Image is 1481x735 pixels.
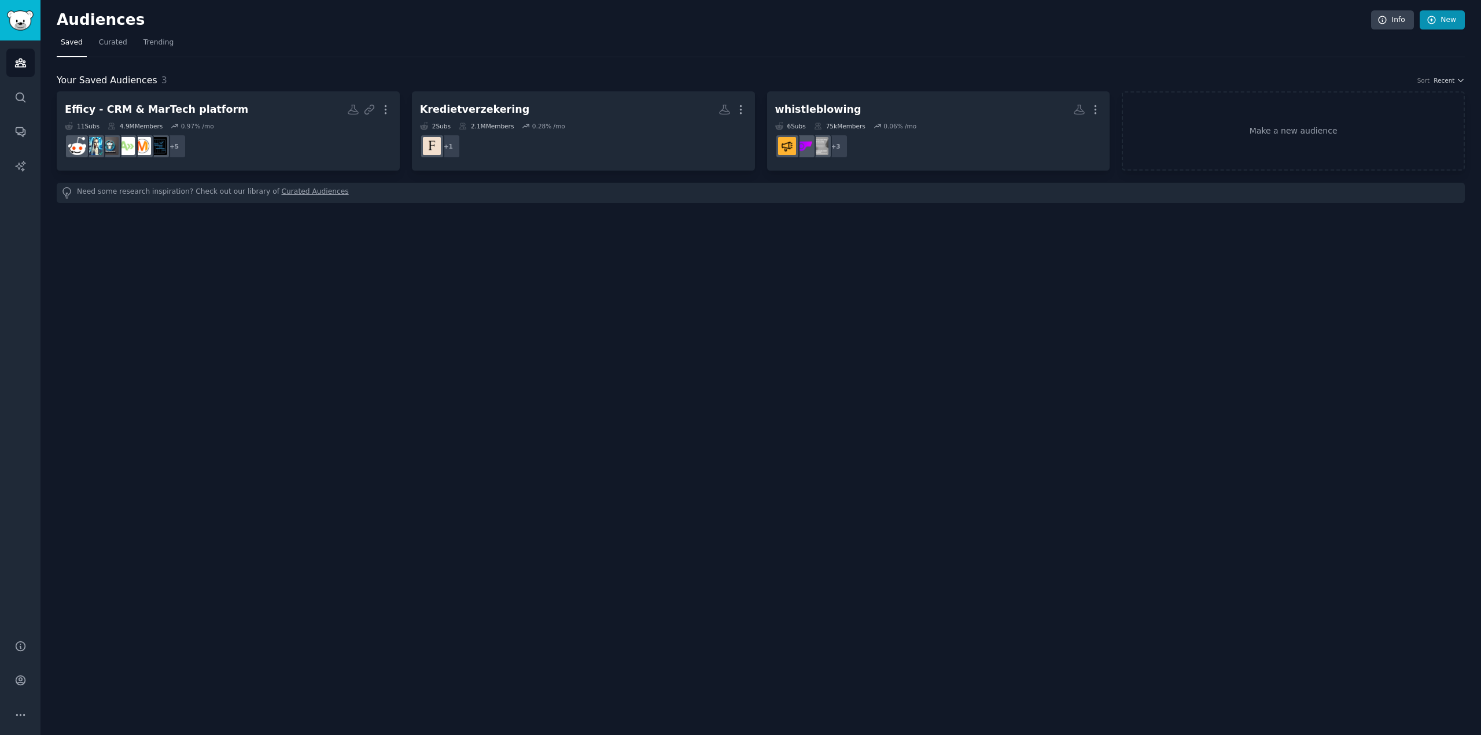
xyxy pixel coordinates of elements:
img: DutchWhistleblowers [778,137,796,155]
div: Efficy - CRM & MarTech platform [65,102,248,117]
span: Recent [1434,76,1454,84]
h2: Audiences [57,11,1371,29]
img: WhistleblowerCompass [811,137,828,155]
div: whistleblowing [775,102,861,117]
img: finance [423,137,441,155]
button: Recent [1434,76,1465,84]
a: Make a new audience [1122,91,1465,171]
a: Saved [57,34,87,57]
div: 0.06 % /mo [883,122,916,130]
span: Curated [99,38,127,48]
div: 75k Members [814,122,865,130]
div: 0.97 % /mo [181,122,214,130]
span: Trending [143,38,174,48]
img: Whistleblowers [794,137,812,155]
span: Saved [61,38,83,48]
img: marketing [133,137,151,155]
div: 4.9M Members [108,122,163,130]
span: 3 [161,75,167,86]
div: 2 Sub s [420,122,451,130]
a: Efficy - CRM & MarTech platform11Subs4.9MMembers0.97% /mo+5ProjectManagementPromarketingAutomateb... [57,91,400,171]
img: automation [84,137,102,155]
div: 6 Sub s [775,122,806,130]
img: ProjectManagementPro [149,137,167,155]
div: + 3 [824,134,848,158]
div: + 1 [436,134,460,158]
a: Curated [95,34,131,57]
img: bizhackers [101,137,119,155]
div: Sort [1417,76,1430,84]
div: 2.1M Members [459,122,514,130]
a: Trending [139,34,178,57]
a: Info [1371,10,1414,30]
a: New [1420,10,1465,30]
img: sales [68,137,86,155]
div: 11 Sub s [65,122,100,130]
a: Kredietverzekering2Subs2.1MMembers0.28% /mo+1finance [412,91,755,171]
span: Your Saved Audiences [57,73,157,88]
div: + 5 [162,134,186,158]
a: whistleblowing6Subs75kMembers0.06% /mo+3WhistleblowerCompassWhistleblowersDutchWhistleblowers [767,91,1110,171]
img: Automate [117,137,135,155]
div: Need some research inspiration? Check out our library of [57,183,1465,203]
a: Curated Audiences [282,187,349,199]
div: 0.28 % /mo [532,122,565,130]
img: GummySearch logo [7,10,34,31]
div: Kredietverzekering [420,102,529,117]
